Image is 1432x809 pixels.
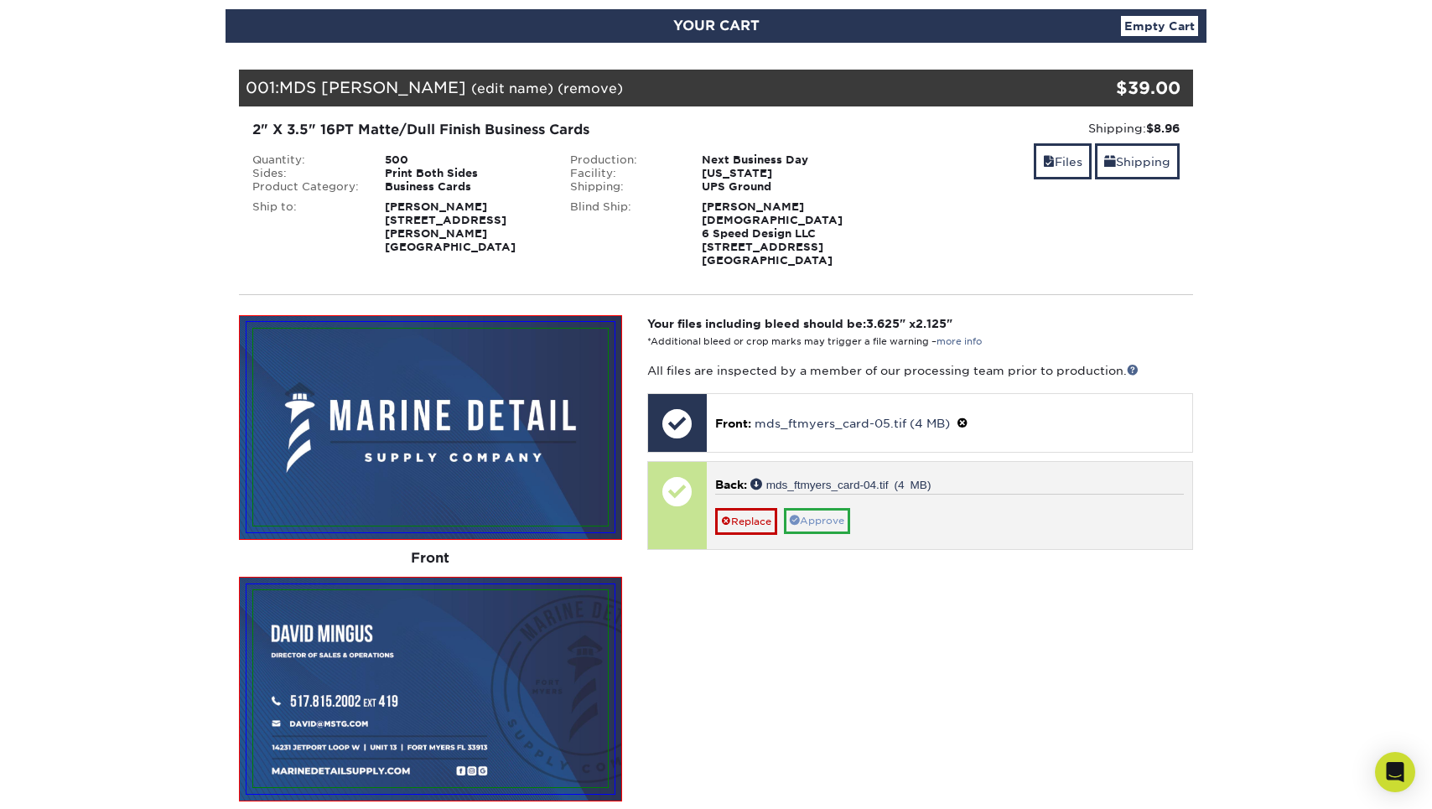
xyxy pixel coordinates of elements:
a: Empty Cart [1121,16,1198,36]
span: MDS [PERSON_NAME] [279,78,466,96]
a: (edit name) [471,80,553,96]
div: Business Cards [372,180,558,194]
span: 2.125 [916,317,947,330]
p: All files are inspected by a member of our processing team prior to production. [647,362,1193,379]
span: files [1043,155,1055,169]
div: 500 [372,153,558,167]
div: Quantity: [240,153,372,167]
iframe: Google Customer Reviews [4,758,143,803]
div: Ship to: [240,200,372,254]
a: more info [937,336,982,347]
div: Print Both Sides [372,167,558,180]
a: (remove) [558,80,623,96]
div: Blind Ship: [558,200,690,267]
div: Next Business Day [689,153,874,167]
a: Replace [715,508,777,535]
div: Product Category: [240,180,372,194]
small: *Additional bleed or crop marks may trigger a file warning – [647,336,982,347]
div: Production: [558,153,690,167]
strong: [PERSON_NAME][DEMOGRAPHIC_DATA] 6 Speed Design LLC [STREET_ADDRESS] [GEOGRAPHIC_DATA] [702,200,843,267]
a: mds_ftmyers_card-05.tif (4 MB) [755,417,950,430]
div: Open Intercom Messenger [1375,752,1415,792]
a: Shipping [1095,143,1180,179]
strong: [PERSON_NAME] [STREET_ADDRESS][PERSON_NAME] [GEOGRAPHIC_DATA] [385,200,516,253]
strong: $8.96 [1146,122,1180,135]
a: Files [1034,143,1092,179]
span: Back: [715,478,747,491]
div: $39.00 [1034,75,1180,101]
span: shipping [1104,155,1116,169]
span: 3.625 [866,317,900,330]
div: Front [239,540,622,577]
div: Shipping: [887,120,1180,137]
span: YOUR CART [673,18,760,34]
div: 001: [239,70,1034,106]
a: Approve [784,508,850,534]
div: Shipping: [558,180,690,194]
div: 2" X 3.5" 16PT Matte/Dull Finish Business Cards [252,120,862,140]
div: [US_STATE] [689,167,874,180]
strong: Your files including bleed should be: " x " [647,317,952,330]
div: UPS Ground [689,180,874,194]
div: Sides: [240,167,372,180]
div: Facility: [558,167,690,180]
a: mds_ftmyers_card-04.tif (4 MB) [750,478,931,490]
span: Front: [715,417,751,430]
